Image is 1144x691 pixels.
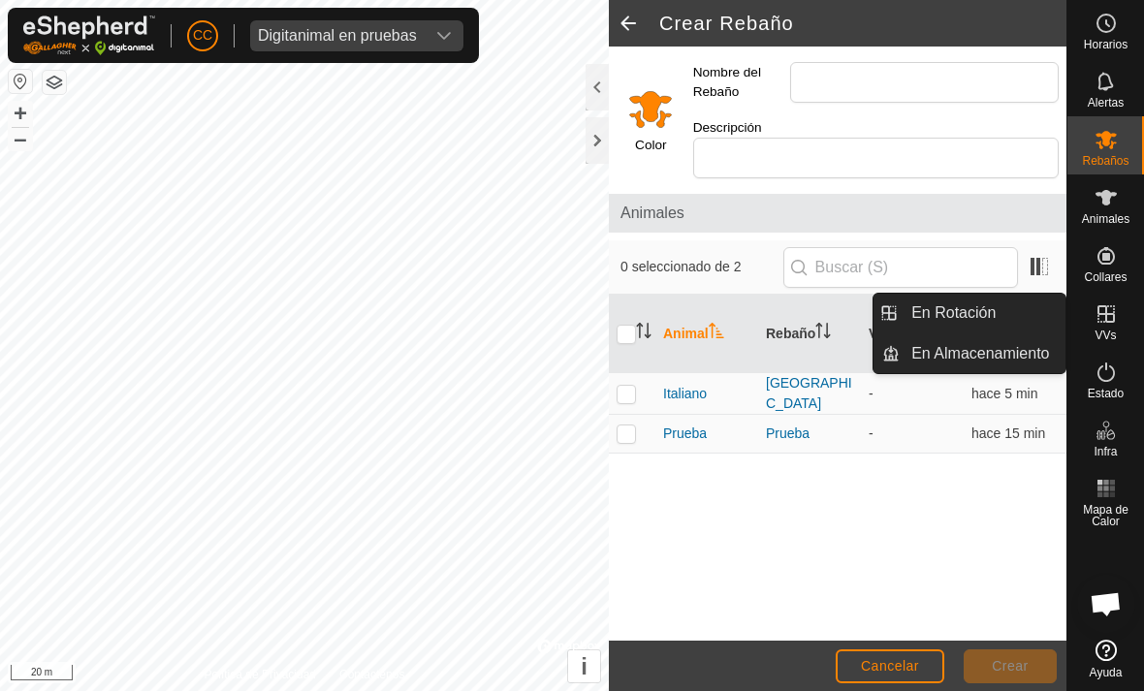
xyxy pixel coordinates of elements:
span: Alertas [1088,97,1124,109]
span: i [581,653,588,679]
button: Cancelar [836,649,944,683]
span: Cancelar [861,658,919,674]
button: – [9,127,32,150]
span: Animales [620,202,1055,225]
button: Capas del Mapa [43,71,66,94]
th: Rebaño [758,295,861,373]
p-sorticon: Activar para ordenar [709,326,724,341]
h2: Crear Rebaño [659,12,1066,35]
app-display-virtual-paddock-transition: - [869,425,874,441]
span: Mapa de Calor [1072,504,1139,527]
li: En Almacenamiento [874,334,1065,373]
button: Restablecer Mapa [9,70,32,93]
span: Prueba [663,424,707,444]
span: Italiano [663,384,707,404]
input: Buscar (S) [783,247,1018,288]
span: Digitanimal en pruebas [250,20,425,51]
button: Crear [964,649,1057,683]
span: Estado [1088,388,1124,399]
a: En Rotación [900,294,1065,332]
span: Collares [1084,271,1127,283]
div: dropdown trigger [425,20,463,51]
label: Descripción [693,118,790,138]
a: Contáctenos [339,666,404,683]
span: Infra [1094,446,1117,457]
a: Ayuda [1067,632,1144,686]
span: VVs [1095,330,1116,341]
p-sorticon: Activar para ordenar [636,326,651,341]
span: Animales [1082,213,1129,225]
span: Ayuda [1090,667,1123,678]
span: 15 oct 2025, 12:15 [971,386,1037,401]
th: Animal [655,295,758,373]
span: 0 seleccionado de 2 [620,257,783,277]
label: Nombre del Rebaño [693,62,790,103]
img: Logo Gallagher [23,16,155,55]
button: i [568,650,600,682]
p-sorticon: Activar para ordenar [815,326,831,341]
span: 15 oct 2025, 12:05 [971,425,1045,441]
div: [GEOGRAPHIC_DATA] [766,373,853,414]
div: Prueba [766,424,853,444]
app-display-virtual-paddock-transition: - [869,386,874,401]
th: VV [861,295,964,373]
span: Crear [992,658,1029,674]
li: En Rotación [874,294,1065,332]
span: CC [193,25,212,46]
span: Rebaños [1082,155,1128,167]
div: Digitanimal en pruebas [258,28,417,44]
span: Horarios [1084,39,1128,50]
button: + [9,102,32,125]
span: En Rotación [911,301,996,325]
div: Chat abierto [1077,575,1135,633]
label: Color [635,136,666,155]
a: En Almacenamiento [900,334,1065,373]
span: En Almacenamiento [911,342,1049,365]
a: Política de Privacidad [205,666,316,683]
